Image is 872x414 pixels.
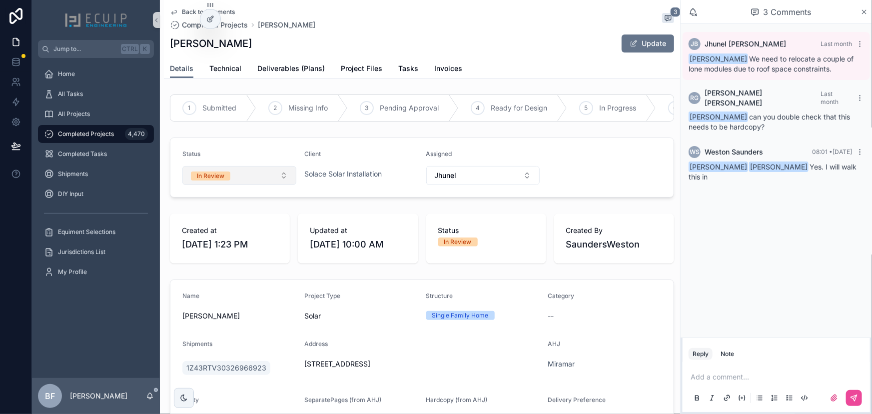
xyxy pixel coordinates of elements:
span: Completed Projects [58,130,114,138]
a: DIY Input [38,185,154,203]
span: Weston Saunders [705,147,763,157]
span: Jump to... [53,45,117,53]
span: Jhunel [PERSON_NAME] [705,39,786,49]
span: Deliverables (Plans) [257,63,325,73]
span: 1 [188,104,191,112]
span: Jurisdictions List [58,248,105,256]
span: JB [691,40,699,48]
span: 5 [585,104,588,112]
a: Project Files [341,59,382,79]
span: 3 Comments [764,6,812,18]
span: -- [548,311,554,321]
span: [PERSON_NAME] [689,161,748,172]
a: All Tasks [38,85,154,103]
button: Select Button [182,166,296,185]
span: 1Z43RTV30326966923 [186,363,266,373]
span: Structure [426,292,453,299]
a: All Projects [38,105,154,123]
span: Solar [304,311,321,321]
span: 08:01 • [DATE] [812,148,852,155]
span: Last month [821,40,852,47]
span: We need to relocate a couple of lone modules due to roof space constraints. [689,54,854,73]
a: My Profile [38,263,154,281]
span: My Profile [58,268,87,276]
span: Status [438,225,534,235]
span: Shipments [182,340,212,347]
span: Technical [209,63,241,73]
span: Shipments [58,170,88,178]
span: 3 [670,7,681,17]
span: Missing Info [288,103,328,113]
span: [STREET_ADDRESS] [304,359,540,369]
span: can you double check that this needs to be hardcopy? [689,112,850,131]
span: DIY Input [58,190,83,198]
div: In Review [197,171,224,180]
span: 3 [365,104,369,112]
span: 6 [674,104,677,112]
span: Delivery Preference [548,396,606,403]
a: Jurisdictions List [38,243,154,261]
a: Completed Projects [170,20,248,30]
span: Completed Projects [182,20,248,30]
a: Details [170,59,193,78]
button: Jump to...CtrlK [38,40,154,58]
span: Invoices [434,63,462,73]
span: AHJ [548,340,560,347]
button: Select Button [426,166,540,185]
span: RG [691,94,699,102]
span: Client [304,150,321,157]
div: Single Family Home [432,311,489,320]
span: SeparatePages (from AHJ) [304,396,381,403]
span: Completed Tasks [58,150,107,158]
a: Invoices [434,59,462,79]
a: Home [38,65,154,83]
a: Equiment Selections [38,223,154,241]
span: Project Files [341,63,382,73]
a: Completed Projects4,470 [38,125,154,143]
p: [PERSON_NAME] [70,391,127,401]
span: Back to Shipments [182,8,235,16]
span: Updated at [310,225,406,235]
span: [PERSON_NAME] [PERSON_NAME] [705,88,821,108]
span: Details [170,63,193,73]
a: Completed Tasks [38,145,154,163]
span: Jhunel [435,170,457,180]
span: [PERSON_NAME] [182,311,296,321]
a: Technical [209,59,241,79]
span: 4 [476,104,480,112]
h1: [PERSON_NAME] [170,36,252,50]
span: [PERSON_NAME] [689,53,748,64]
span: Category [548,292,574,299]
span: Name [182,292,199,299]
a: Shipments [38,165,154,183]
span: Submitted [202,103,236,113]
span: Project Type [304,292,340,299]
span: Address [304,340,328,347]
span: [PERSON_NAME] [689,111,748,122]
button: Reply [689,348,713,360]
span: All Projects [58,110,90,118]
a: 1Z43RTV30326966923 [182,361,270,375]
span: [DATE] 10:00 AM [310,237,406,251]
button: Note [717,348,738,360]
a: Miramar [548,359,575,369]
a: Back to Shipments [170,8,235,16]
span: K [141,45,149,53]
span: WS [690,148,700,156]
span: Ctrl [121,44,139,54]
span: In Progress [599,103,636,113]
span: SaundersWeston [566,237,662,251]
span: Solace Solar Installation [304,169,382,179]
div: In Review [444,237,472,246]
span: Created at [182,225,278,235]
span: Created By [566,225,662,235]
span: Home [58,70,75,78]
span: 2 [274,104,277,112]
span: All Tasks [58,90,83,98]
span: [PERSON_NAME] [749,161,809,172]
span: Last month [821,90,839,105]
a: [PERSON_NAME] [258,20,315,30]
span: Yes. I will walk this in [689,162,857,181]
span: Tasks [398,63,418,73]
